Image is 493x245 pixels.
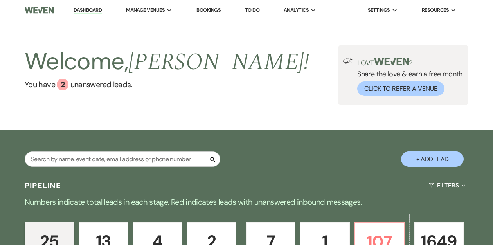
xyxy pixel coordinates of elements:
input: Search by name, event date, email address or phone number [25,151,220,167]
a: Bookings [196,7,221,13]
h3: Pipeline [25,180,61,191]
span: Settings [368,6,390,14]
span: Analytics [284,6,309,14]
div: 2 [57,79,68,90]
a: Dashboard [74,7,102,14]
img: Weven Logo [25,2,54,18]
button: Filters [426,175,468,196]
span: [PERSON_NAME] ! [128,44,309,80]
span: Resources [422,6,449,14]
h2: Welcome, [25,45,309,79]
img: weven-logo-green.svg [374,58,409,65]
a: You have 2 unanswered leads. [25,79,309,90]
p: Love ? [357,58,464,67]
span: Manage Venues [126,6,165,14]
button: Click to Refer a Venue [357,81,444,96]
button: + Add Lead [401,151,464,167]
img: loud-speaker-illustration.svg [343,58,353,64]
a: To Do [245,7,259,13]
div: Share the love & earn a free month. [353,58,464,96]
